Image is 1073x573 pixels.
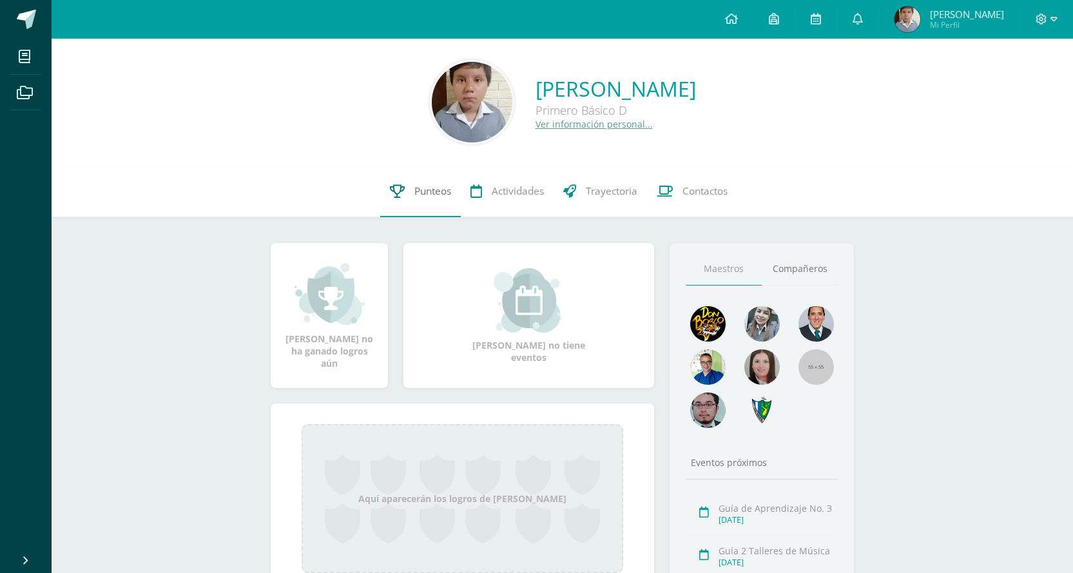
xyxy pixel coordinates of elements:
img: 29fc2a48271e3f3676cb2cb292ff2552.png [690,306,726,342]
img: 55x55 [798,349,834,385]
img: achievement_small.png [295,262,365,326]
a: Trayectoria [554,166,647,217]
a: Punteos [380,166,461,217]
div: [DATE] [719,514,834,525]
img: 67c3d6f6ad1c930a517675cdc903f95f.png [744,349,780,385]
a: Ver información personal... [536,118,653,130]
a: Contactos [647,166,737,217]
div: [PERSON_NAME] no ha ganado logros aún [284,262,375,369]
span: [PERSON_NAME] [930,8,1004,21]
a: [PERSON_NAME] [536,75,696,102]
a: Maestros [686,253,762,286]
div: Guía de Aprendizaje No. 3 [719,502,834,514]
img: 10741f48bcca31577cbcd80b61dad2f3.png [690,349,726,385]
span: Punteos [414,184,451,198]
div: Guía 2 Talleres de Música [719,545,834,557]
img: 44532e426e166dc3c2b83f816b1f02a2.png [432,62,512,142]
div: Eventos próximos [686,456,838,469]
div: [DATE] [719,557,834,568]
div: Primero Básico D [536,102,696,118]
img: event_small.png [494,268,564,333]
a: Compañeros [762,253,838,286]
span: Actividades [492,184,544,198]
img: eec80b72a0218df6e1b0c014193c2b59.png [798,306,834,342]
div: [PERSON_NAME] no tiene eventos [465,268,594,364]
div: Aquí aparecerán los logros de [PERSON_NAME] [302,424,623,573]
span: Trayectoria [586,184,637,198]
span: Mi Perfil [930,19,1004,30]
img: fa3ee579a16075afe409a863d26d9a77.png [894,6,920,32]
a: Actividades [461,166,554,217]
img: 7cab5f6743d087d6deff47ee2e57ce0d.png [744,393,780,428]
img: d0e54f245e8330cebada5b5b95708334.png [690,393,726,428]
img: 45bd7986b8947ad7e5894cbc9b781108.png [744,306,780,342]
span: Contactos [682,184,728,198]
